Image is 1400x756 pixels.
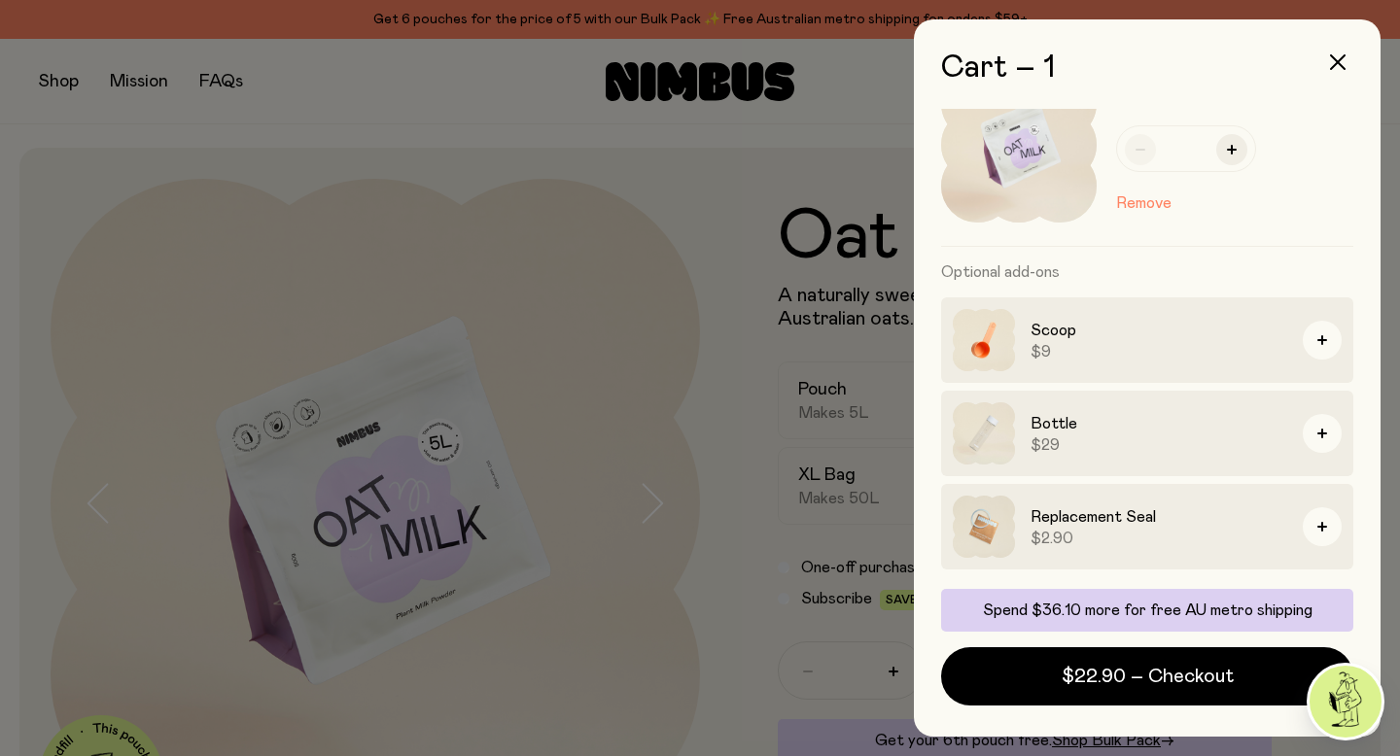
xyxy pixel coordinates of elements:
h3: Optional add-ons [941,247,1353,297]
p: Spend $36.10 more for free AU metro shipping [953,601,1342,620]
h3: Bottle [1031,412,1287,435]
span: $22.90 – Checkout [1062,663,1234,690]
h3: Replacement Seal [1031,505,1287,529]
h2: Cart – 1 [941,51,1353,86]
button: Remove [1116,191,1172,215]
span: $2.90 [1031,529,1287,548]
button: $22.90 – Checkout [941,647,1353,705]
span: $9 [1031,342,1287,361]
img: agent [1310,666,1382,738]
span: $29 [1031,435,1287,455]
h3: Scoop [1031,319,1287,342]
